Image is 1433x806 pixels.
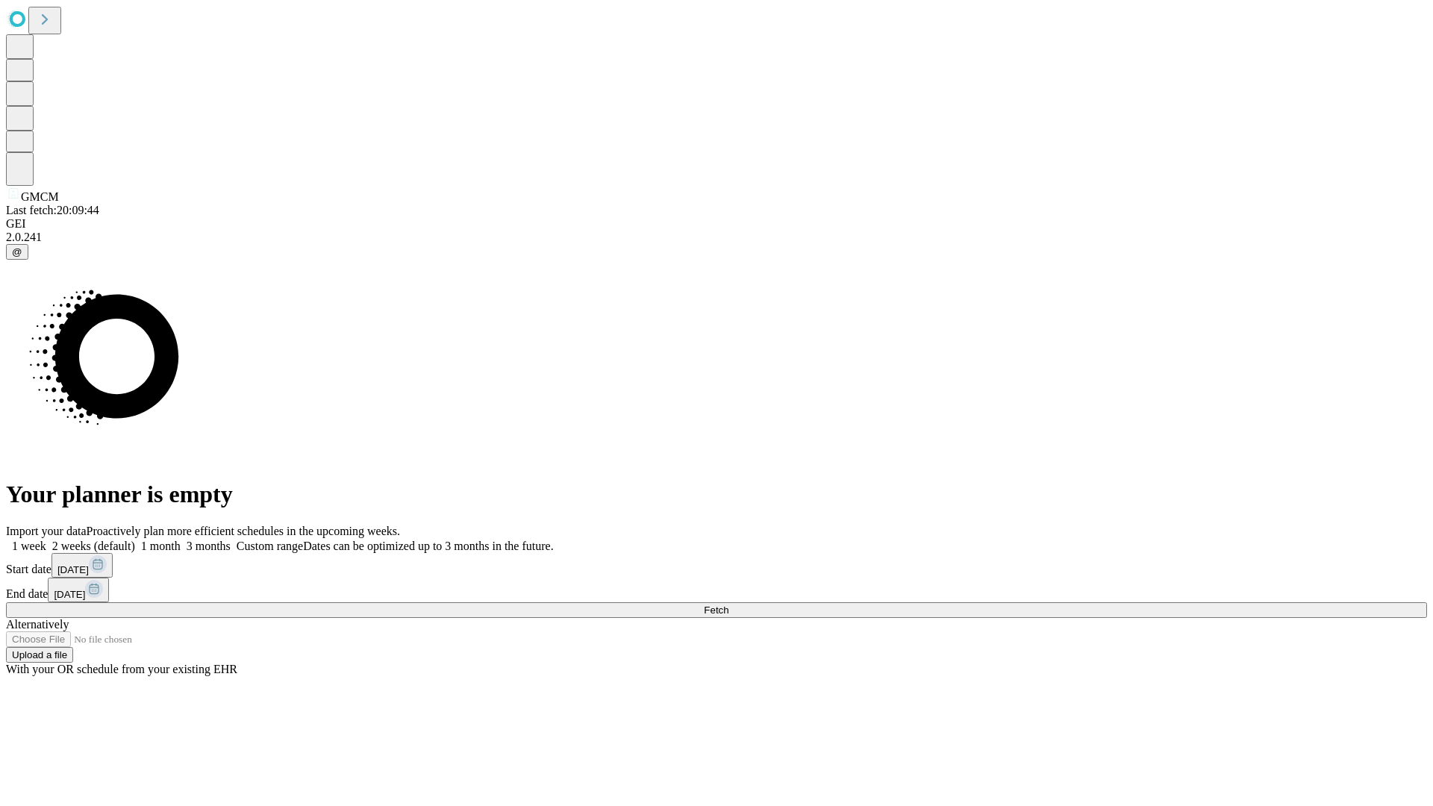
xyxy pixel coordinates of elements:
[6,663,237,675] span: With your OR schedule from your existing EHR
[12,540,46,552] span: 1 week
[6,578,1427,602] div: End date
[6,602,1427,618] button: Fetch
[57,564,89,575] span: [DATE]
[704,604,728,616] span: Fetch
[48,578,109,602] button: [DATE]
[187,540,231,552] span: 3 months
[6,231,1427,244] div: 2.0.241
[54,589,85,600] span: [DATE]
[87,525,400,537] span: Proactively plan more efficient schedules in the upcoming weeks.
[52,540,135,552] span: 2 weeks (default)
[6,618,69,631] span: Alternatively
[6,204,99,216] span: Last fetch: 20:09:44
[12,246,22,257] span: @
[303,540,553,552] span: Dates can be optimized up to 3 months in the future.
[6,244,28,260] button: @
[6,217,1427,231] div: GEI
[51,553,113,578] button: [DATE]
[6,553,1427,578] div: Start date
[141,540,181,552] span: 1 month
[237,540,303,552] span: Custom range
[6,481,1427,508] h1: Your planner is empty
[6,647,73,663] button: Upload a file
[21,190,59,203] span: GMCM
[6,525,87,537] span: Import your data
